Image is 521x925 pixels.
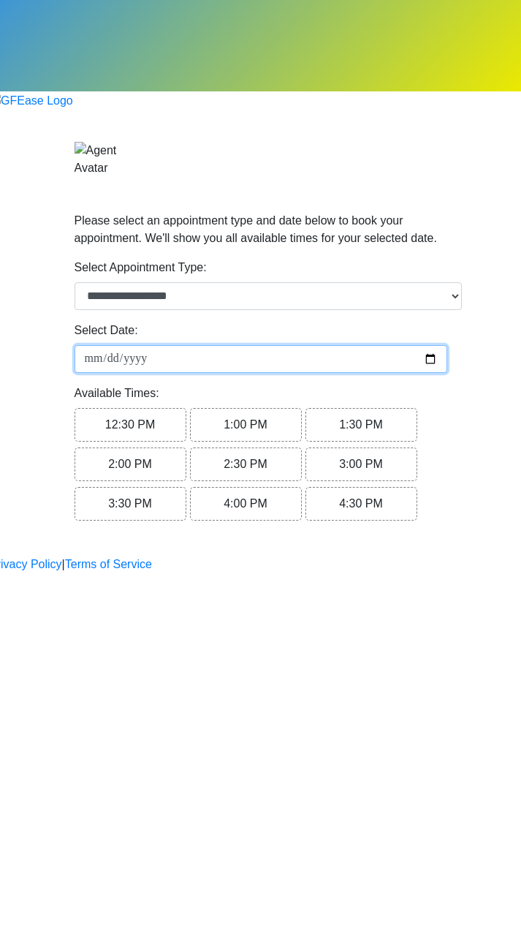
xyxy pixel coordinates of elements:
span: 4:30 PM [339,497,383,510]
p: Please select an appointment type and date below to book your appointment. We'll show you all ava... [75,212,447,247]
span: 3:00 PM [339,458,383,470]
label: Available Times: [75,385,159,402]
span: 3:30 PM [108,497,152,510]
a: | [62,556,65,573]
span: 2:00 PM [108,458,152,470]
span: 1:00 PM [224,418,267,431]
a: Terms of Service [65,556,152,573]
span: 1:30 PM [339,418,383,431]
label: Select Date: [75,322,138,339]
span: 4:00 PM [224,497,267,510]
span: 12:30 PM [105,418,155,431]
span: 2:30 PM [224,458,267,470]
img: Agent Avatar [75,142,118,177]
label: Select Appointment Type: [75,259,207,276]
